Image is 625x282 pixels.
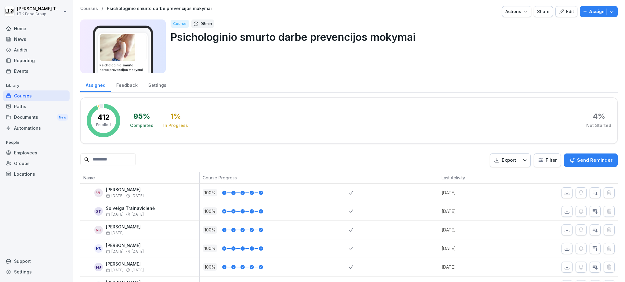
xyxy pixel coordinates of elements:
p: [PERSON_NAME] Tumašiene [17,6,62,12]
p: People [3,138,70,147]
p: [PERSON_NAME] [106,187,144,192]
p: 100 % [203,245,217,252]
div: 1 % [171,113,181,120]
button: Export [490,153,531,167]
button: Send Reminder [564,153,618,167]
span: [DATE] [106,249,124,254]
div: Documents [3,112,70,123]
a: Events [3,66,70,76]
a: Paths [3,101,70,112]
p: 100 % [203,207,217,215]
a: Reporting [3,55,70,66]
p: 100 % [203,189,217,196]
div: Share [537,8,550,15]
span: [DATE] [132,212,144,217]
div: Edit [559,8,574,15]
div: Actions [505,8,528,15]
p: [PERSON_NAME] [106,224,141,230]
p: [DATE] [442,208,513,214]
a: Groups [3,158,70,169]
a: Automations [3,123,70,133]
p: Library [3,81,70,90]
div: NH [94,226,103,234]
span: [DATE] [106,231,124,235]
p: LTK Food Group [17,12,62,16]
button: Share [534,6,553,17]
button: Assign [580,6,618,17]
button: Actions [502,6,531,17]
button: Filter [534,154,561,167]
div: ST [94,207,103,216]
p: 100 % [203,226,217,234]
p: / [102,6,103,11]
div: Completed [130,122,154,129]
a: Settings [3,266,70,277]
img: gkstgtivdreqost45acpow74.png [100,34,146,61]
p: Course Progress [203,174,346,181]
a: Psichologinio smurto darbe prevencijos mokymai [107,6,212,11]
span: [DATE] [132,249,144,254]
p: [PERSON_NAME] [106,243,144,248]
a: Courses [80,6,98,11]
p: Last Activity [442,174,510,181]
p: Psichologinio smurto darbe prevencijos mokymai [171,29,613,45]
div: Course [171,20,189,28]
div: NJ [94,263,103,271]
a: Courses [3,90,70,101]
p: Assign [589,8,605,15]
a: Assigned [80,77,111,92]
a: DocumentsNew [3,112,70,123]
p: [DATE] [442,264,513,270]
div: VL [94,189,103,197]
a: Settings [143,77,172,92]
div: KS [94,244,103,253]
span: [DATE] [106,194,124,198]
div: Feedback [111,77,143,92]
p: [DATE] [442,245,513,252]
p: Send Reminder [577,157,612,164]
span: [DATE] [106,268,124,272]
h3: Psichologinio smurto darbe prevencijos mokymai [99,63,146,72]
p: 412 [97,114,110,121]
div: In Progress [163,122,188,129]
a: Home [3,23,70,34]
a: Audits [3,44,70,55]
span: [DATE] [132,194,144,198]
p: [DATE] [442,189,513,196]
div: 95 % [133,113,150,120]
button: Edit [555,6,577,17]
p: 98 min [201,21,212,27]
div: 4 % [593,113,605,120]
div: New [57,114,68,121]
p: [PERSON_NAME] [106,262,144,267]
div: Filter [538,157,557,163]
div: Not Started [586,122,611,129]
p: Enrolled [96,122,111,128]
p: Export [502,157,516,164]
a: Locations [3,169,70,179]
span: [DATE] [132,268,144,272]
span: [DATE] [106,212,124,217]
p: 100 % [203,263,217,271]
p: Name [83,174,196,181]
a: Employees [3,147,70,158]
a: News [3,34,70,44]
p: [DATE] [442,227,513,233]
div: Support [3,256,70,266]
